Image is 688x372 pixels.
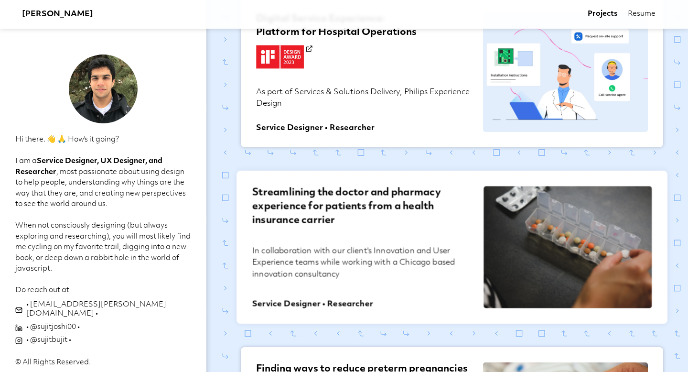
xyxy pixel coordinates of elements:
[26,300,192,319] a: • [EMAIL_ADDRESS][PERSON_NAME][DOMAIN_NAME] •
[256,12,472,86] h2: Digital Service Experience: Platform for Hospital Operations
[252,298,472,308] p: Service Designer • Researcher
[22,9,93,20] a: [PERSON_NAME]
[15,158,162,176] b: Service Designer, UX Designer, and Researcher
[26,336,71,345] a: • @sujitbujit •
[252,245,472,297] p: In collaboration with our client's Innovation and User Experience teams while working with a Chic...
[236,171,667,324] a: Streamlining the doctor and pharmacy experience for patients from a health insurance carrier In c...
[15,135,192,368] div: © All Rights Reserved.
[588,10,617,19] a: Projects
[256,87,472,122] p: As part of Services & Solutions Delivery, Philips Experience Design
[26,323,80,332] a: • @sujitjoshi00 •
[588,11,617,18] b: Projects
[252,186,472,244] h2: Streamlining the doctor and pharmacy experience for patients from a health insurance carrier
[628,10,656,19] a: Resume
[256,122,472,132] p: Service Designer • Researcher
[15,135,192,296] p: Hi there. 👋 🙏 How's it going? I am a , most passionate about using design to help people, underst...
